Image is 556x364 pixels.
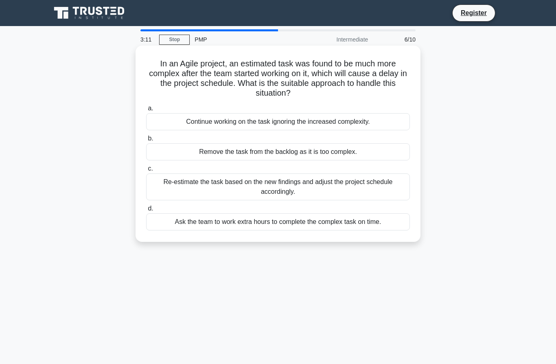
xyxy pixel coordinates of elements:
[148,165,153,172] span: c.
[145,59,411,99] h5: In an Agile project, an estimated task was found to be much more complex after the team started w...
[302,31,373,48] div: Intermediate
[148,205,153,212] span: d.
[146,143,410,160] div: Remove the task from the backlog as it is too complex.
[190,31,302,48] div: PMP
[146,213,410,230] div: Ask the team to work extra hours to complete the complex task on time.
[146,113,410,130] div: Continue working on the task ignoring the increased complexity.
[148,105,153,112] span: a.
[136,31,159,48] div: 3:11
[456,8,492,18] a: Register
[148,135,153,142] span: b.
[146,173,410,200] div: Re-estimate the task based on the new findings and adjust the project schedule accordingly.
[159,35,190,45] a: Stop
[373,31,420,48] div: 6/10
